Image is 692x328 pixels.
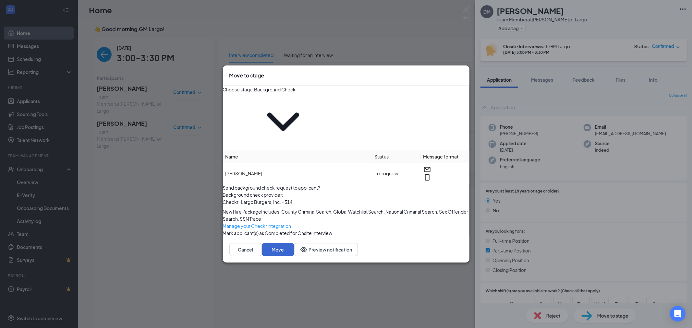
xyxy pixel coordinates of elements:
[300,246,308,253] svg: Eye
[372,150,421,163] th: Status
[223,184,321,191] span: Send background check request to applicant?
[229,72,264,79] h3: Move to stage
[225,170,262,176] span: [PERSON_NAME]
[223,223,291,229] span: Manage your Checkr integration
[423,173,431,181] svg: MobileSms
[241,199,293,205] span: Largo Burgers, Inc. - 514
[223,86,254,150] span: Choose stage :
[223,229,333,237] span: Mark applicant(s) as Completed for Onsite Interview
[223,199,239,205] span: Checkr
[254,93,312,150] svg: ChevronDown
[223,209,468,222] span: Includes : County Criminal Search, Global Watchlist Search, National Criminal Search, Sex Offende...
[421,150,469,163] th: Message format
[229,243,262,256] button: Cancel
[223,191,469,198] span: Background check provider :
[223,209,261,215] span: New Hire Package
[423,166,431,173] svg: Email
[670,306,686,322] div: Open Intercom Messenger
[262,243,294,256] button: Move
[223,150,372,163] th: Name
[223,222,291,229] a: Manage your Checkr integration
[372,163,421,184] td: in progress
[294,243,358,256] button: Preview notificationEye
